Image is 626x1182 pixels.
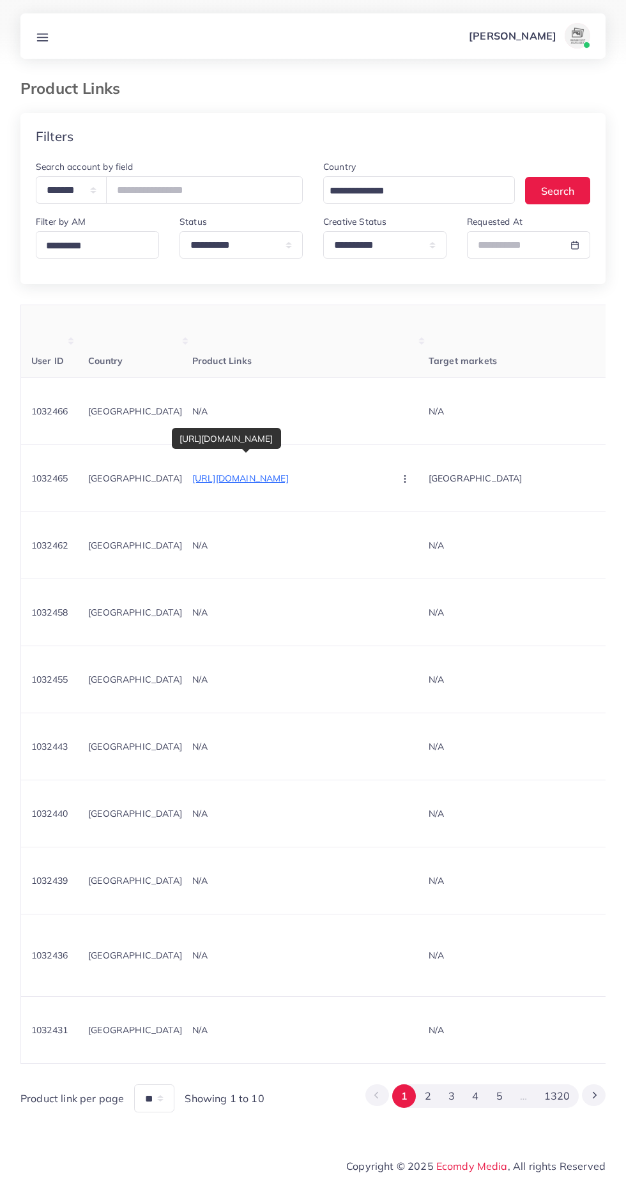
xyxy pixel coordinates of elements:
span: User ID [31,355,64,367]
button: Go to page 1 [392,1084,416,1108]
button: Go to page 3 [440,1084,464,1108]
div: Search for option [323,176,515,204]
span: 1032439 [31,875,68,886]
p: N/A [192,605,429,620]
span: 1032462 [31,540,68,551]
p: N/A [429,404,620,419]
span: Product link per page [20,1091,124,1106]
p: N/A [192,806,429,821]
p: N/A [429,873,620,888]
p: N/A [192,873,429,888]
p: [URL][DOMAIN_NAME] [192,471,384,486]
span: 1032443 [31,741,68,752]
span: 1032466 [31,405,68,417]
p: N/A [429,672,620,687]
p: N/A [429,538,620,553]
img: avatar [565,23,590,49]
span: 1032458 [31,607,68,618]
p: N/A [192,948,429,963]
ul: Pagination [365,1084,606,1108]
span: 1032455 [31,674,68,685]
h4: Filters [36,128,73,144]
p: [GEOGRAPHIC_DATA] [88,672,182,687]
label: Requested At [467,215,523,228]
p: [GEOGRAPHIC_DATA] [88,806,182,821]
button: Go to page 5 [487,1084,511,1108]
h3: Product Links [20,79,130,98]
span: , All rights Reserved [508,1158,606,1174]
div: [URL][DOMAIN_NAME] [172,428,281,449]
span: Showing 1 to 10 [185,1091,264,1106]
input: Search for option [325,181,498,201]
label: Creative Status [323,215,386,228]
button: Go to next page [582,1084,606,1106]
p: [GEOGRAPHIC_DATA] [88,948,182,963]
span: 1032431 [31,1024,68,1036]
a: Ecomdy Media [436,1160,508,1172]
p: N/A [429,605,620,620]
p: N/A [429,1022,620,1038]
p: [GEOGRAPHIC_DATA] [88,1022,182,1038]
button: Go to page 1320 [536,1084,579,1108]
p: N/A [192,1022,429,1038]
button: Go to page 2 [416,1084,439,1108]
span: Target markets [429,355,497,367]
label: Country [323,160,356,173]
p: [GEOGRAPHIC_DATA] [429,464,620,493]
p: N/A [192,538,429,553]
span: 1032465 [31,473,68,484]
label: Filter by AM [36,215,86,228]
div: Search for option [36,231,159,259]
label: Status [179,215,207,228]
p: N/A [429,806,620,821]
p: N/A [192,404,429,419]
p: [GEOGRAPHIC_DATA] [88,404,182,419]
p: [PERSON_NAME] [469,28,556,43]
p: N/A [429,739,620,754]
p: [GEOGRAPHIC_DATA] [88,471,182,486]
span: Country [88,355,123,367]
span: 1032436 [31,950,68,961]
span: 1032440 [31,808,68,819]
p: [GEOGRAPHIC_DATA] [88,605,182,620]
p: [GEOGRAPHIC_DATA] [88,538,182,553]
p: [GEOGRAPHIC_DATA] [88,873,182,888]
p: N/A [192,672,429,687]
button: Search [525,177,590,204]
label: Search account by field [36,160,133,173]
p: N/A [429,948,620,963]
p: N/A [192,739,429,754]
input: Search for option [42,236,151,256]
span: Copyright © 2025 [346,1158,606,1174]
p: [GEOGRAPHIC_DATA] [88,739,182,754]
a: [PERSON_NAME]avatar [462,23,595,49]
button: Go to page 4 [464,1084,487,1108]
span: Product Links [192,355,252,367]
